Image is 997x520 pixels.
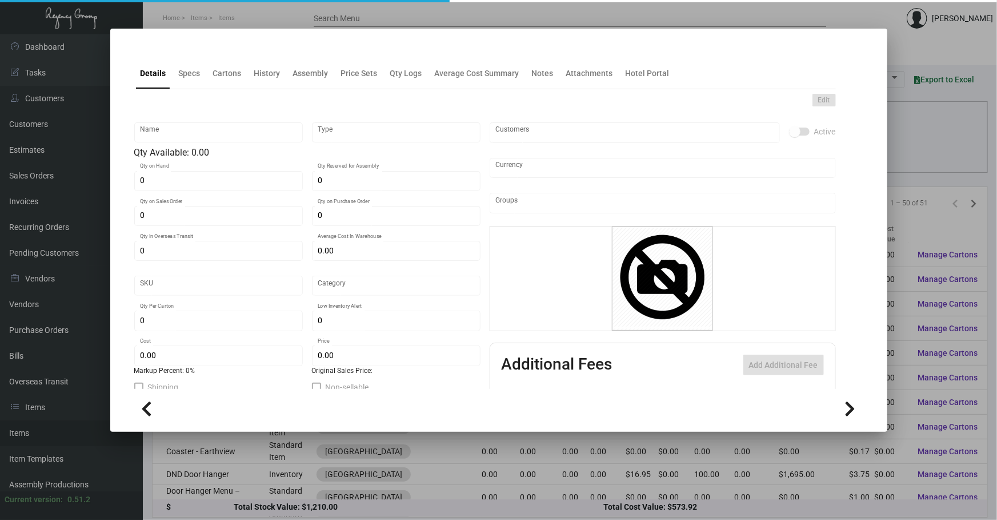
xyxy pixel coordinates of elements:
[148,380,179,394] span: Shipping
[254,68,281,80] div: History
[141,68,166,80] div: Details
[814,125,836,138] span: Active
[495,199,830,208] input: Add new..
[390,68,422,80] div: Qty Logs
[213,68,242,80] div: Cartons
[532,68,554,80] div: Notes
[812,94,836,106] button: Edit
[326,380,369,394] span: Non-sellable
[749,360,818,370] span: Add Additional Fee
[502,355,612,375] h2: Additional Fees
[435,68,519,80] div: Average Cost Summary
[341,68,378,80] div: Price Sets
[134,146,481,160] div: Qty Available: 0.00
[179,68,201,80] div: Specs
[566,68,613,80] div: Attachments
[5,494,63,506] div: Current version:
[626,68,670,80] div: Hotel Portal
[743,355,824,375] button: Add Additional Fee
[293,68,329,80] div: Assembly
[495,128,774,137] input: Add new..
[67,494,90,506] div: 0.51.2
[818,96,830,105] span: Edit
